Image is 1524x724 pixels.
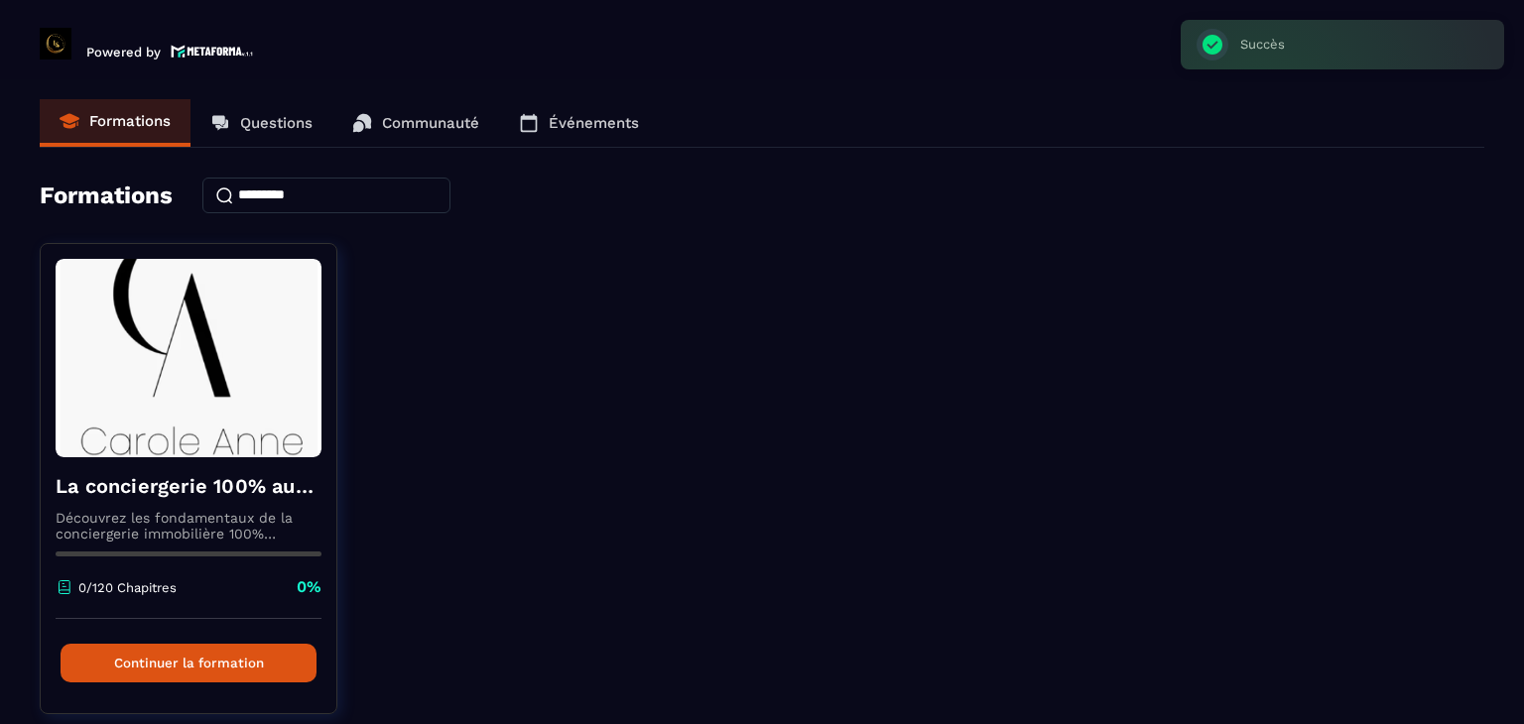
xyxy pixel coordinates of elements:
p: 0/120 Chapitres [78,580,177,595]
a: Communauté [332,99,499,147]
a: Questions [190,99,332,147]
p: Formations [89,112,171,130]
p: Powered by [86,45,161,60]
p: Événements [549,114,639,132]
button: Continuer la formation [61,644,317,682]
h4: Formations [40,181,173,209]
img: logo [171,43,254,60]
h4: La conciergerie 100% automatisée [56,472,321,500]
a: Événements [499,99,659,147]
p: Découvrez les fondamentaux de la conciergerie immobilière 100% automatisée. Cette formation est c... [56,510,321,542]
img: logo-branding [40,28,71,60]
img: formation-background [56,259,321,457]
p: Questions [240,114,313,132]
p: 0% [297,576,321,598]
a: Formations [40,99,190,147]
p: Communauté [382,114,479,132]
